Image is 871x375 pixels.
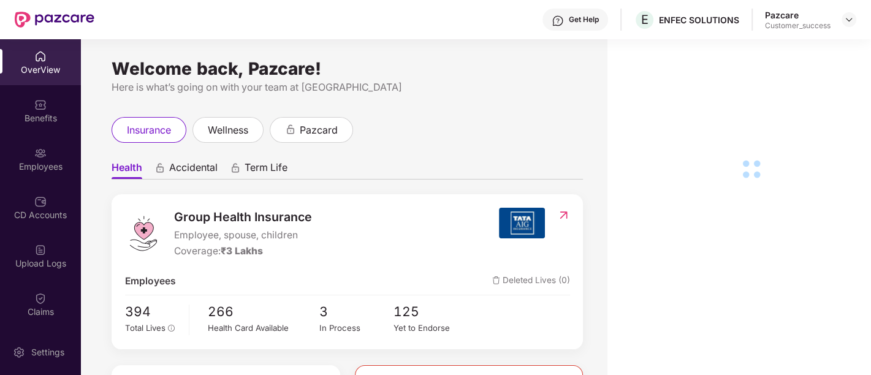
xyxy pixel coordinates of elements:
div: Health Card Available [208,322,319,335]
img: insurerIcon [499,208,545,238]
span: Group Health Insurance [174,208,312,227]
span: info-circle [168,325,175,332]
img: svg+xml;base64,PHN2ZyBpZD0iRW1wbG95ZWVzIiB4bWxucz0iaHR0cDovL3d3dy53My5vcmcvMjAwMC9zdmciIHdpZHRoPS... [34,147,47,159]
span: 3 [319,301,394,322]
span: E [641,12,648,27]
div: In Process [319,322,394,335]
img: svg+xml;base64,PHN2ZyBpZD0iVXBsb2FkX0xvZ3MiIGRhdGEtbmFtZT0iVXBsb2FkIExvZ3MiIHhtbG5zPSJodHRwOi8vd3... [34,244,47,256]
div: animation [285,124,296,135]
div: Pazcare [765,9,831,21]
span: 394 [125,301,181,322]
span: Employee, spouse, children [174,228,312,243]
img: svg+xml;base64,PHN2ZyBpZD0iSGVscC0zMngzMiIgeG1sbnM9Imh0dHA6Ly93d3cudzMub3JnLzIwMDAvc3ZnIiB3aWR0aD... [552,15,564,27]
span: Total Lives [125,323,165,333]
img: svg+xml;base64,PHN2ZyBpZD0iQ2xhaW0iIHhtbG5zPSJodHRwOi8vd3d3LnczLm9yZy8yMDAwL3N2ZyIgd2lkdGg9IjIwIi... [34,292,47,305]
div: Welcome back, Pazcare! [112,64,583,74]
img: RedirectIcon [557,209,570,221]
img: logo [125,215,162,252]
span: Accidental [169,161,218,179]
img: svg+xml;base64,PHN2ZyBpZD0iRHJvcGRvd24tMzJ4MzIiIHhtbG5zPSJodHRwOi8vd3d3LnczLm9yZy8yMDAwL3N2ZyIgd2... [844,15,854,25]
span: pazcard [300,123,338,138]
img: deleteIcon [492,276,500,284]
div: ENFEC SOLUTIONS [659,14,739,26]
div: animation [154,162,165,173]
img: New Pazcare Logo [15,12,94,28]
div: Coverage: [174,244,312,259]
div: Settings [28,346,68,358]
span: Term Life [245,161,287,179]
div: Get Help [569,15,599,25]
div: Here is what’s going on with your team at [GEOGRAPHIC_DATA] [112,80,583,95]
span: Health [112,161,142,179]
img: svg+xml;base64,PHN2ZyBpZD0iQmVuZWZpdHMiIHhtbG5zPSJodHRwOi8vd3d3LnczLm9yZy8yMDAwL3N2ZyIgd2lkdGg9Ij... [34,99,47,111]
div: Yet to Endorse [394,322,468,335]
div: Customer_success [765,21,831,31]
span: wellness [208,123,248,138]
img: svg+xml;base64,PHN2ZyBpZD0iSG9tZSIgeG1sbnM9Imh0dHA6Ly93d3cudzMub3JnLzIwMDAvc3ZnIiB3aWR0aD0iMjAiIG... [34,50,47,63]
img: svg+xml;base64,PHN2ZyBpZD0iQ0RfQWNjb3VudHMiIGRhdGEtbmFtZT0iQ0QgQWNjb3VudHMiIHhtbG5zPSJodHRwOi8vd3... [34,195,47,208]
span: Deleted Lives (0) [492,274,570,289]
img: svg+xml;base64,PHN2ZyBpZD0iU2V0dGluZy0yMHgyMCIgeG1sbnM9Imh0dHA6Ly93d3cudzMub3JnLzIwMDAvc3ZnIiB3aW... [13,346,25,358]
span: ₹3 Lakhs [221,245,263,257]
span: 266 [208,301,319,322]
span: insurance [127,123,171,138]
div: animation [230,162,241,173]
span: Employees [125,274,176,289]
span: 125 [394,301,468,322]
